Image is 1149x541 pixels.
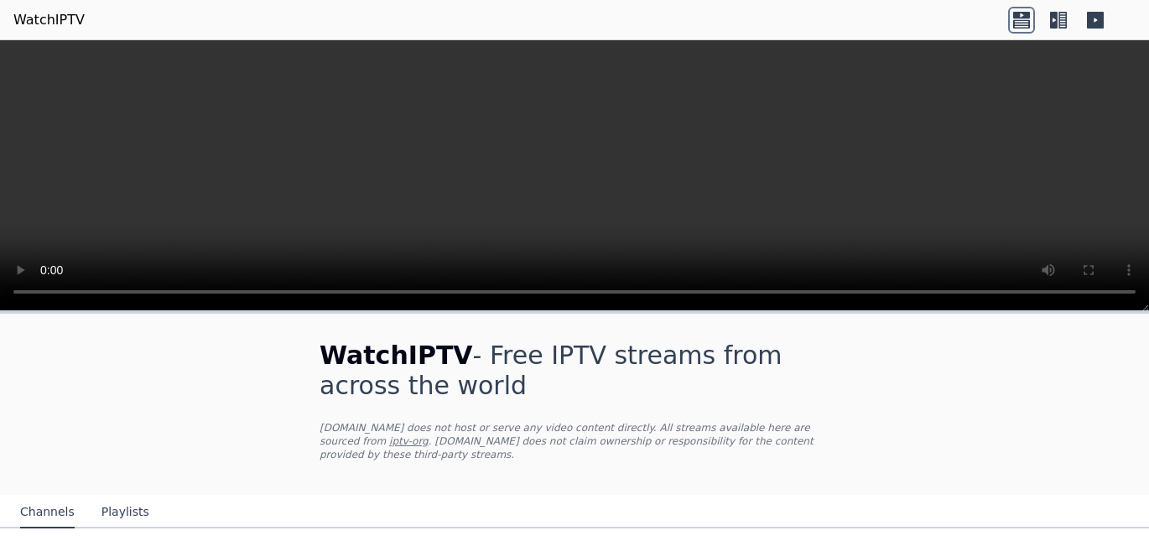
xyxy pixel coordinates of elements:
[389,435,429,447] a: iptv-org
[320,341,473,370] span: WatchIPTV
[101,497,149,528] button: Playlists
[13,10,85,30] a: WatchIPTV
[320,341,829,401] h1: - Free IPTV streams from across the world
[20,497,75,528] button: Channels
[320,421,829,461] p: [DOMAIN_NAME] does not host or serve any video content directly. All streams available here are s...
